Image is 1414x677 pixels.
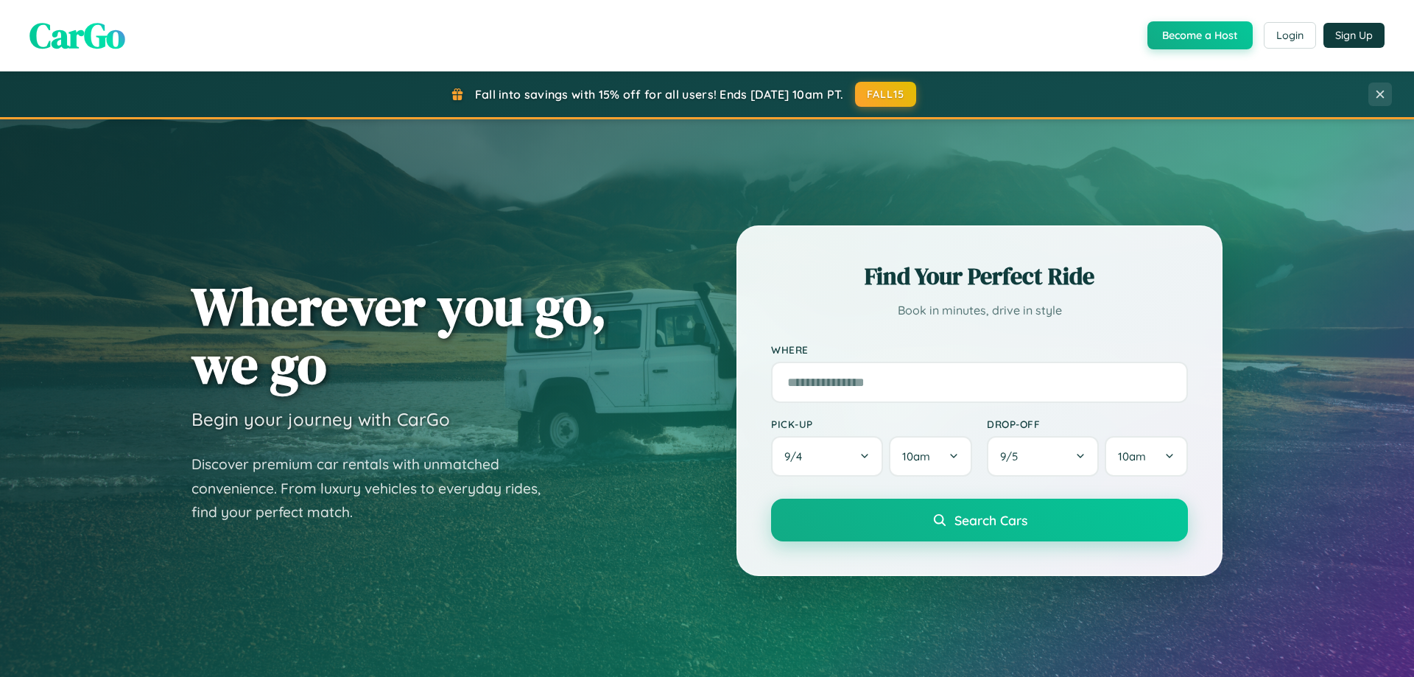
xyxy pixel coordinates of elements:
[1105,436,1188,477] button: 10am
[771,343,1188,356] label: Where
[889,436,972,477] button: 10am
[475,87,844,102] span: Fall into savings with 15% off for all users! Ends [DATE] 10am PT.
[1000,449,1025,463] span: 9 / 5
[191,277,607,393] h1: Wherever you go, we go
[855,82,917,107] button: FALL15
[784,449,809,463] span: 9 / 4
[771,300,1188,321] p: Book in minutes, drive in style
[191,452,560,525] p: Discover premium car rentals with unmatched convenience. From luxury vehicles to everyday rides, ...
[29,11,125,60] span: CarGo
[987,436,1099,477] button: 9/5
[954,512,1027,528] span: Search Cars
[1264,22,1316,49] button: Login
[1118,449,1146,463] span: 10am
[902,449,930,463] span: 10am
[987,418,1188,430] label: Drop-off
[771,418,972,430] label: Pick-up
[771,499,1188,541] button: Search Cars
[1323,23,1385,48] button: Sign Up
[771,436,883,477] button: 9/4
[191,408,450,430] h3: Begin your journey with CarGo
[1147,21,1253,49] button: Become a Host
[771,260,1188,292] h2: Find Your Perfect Ride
